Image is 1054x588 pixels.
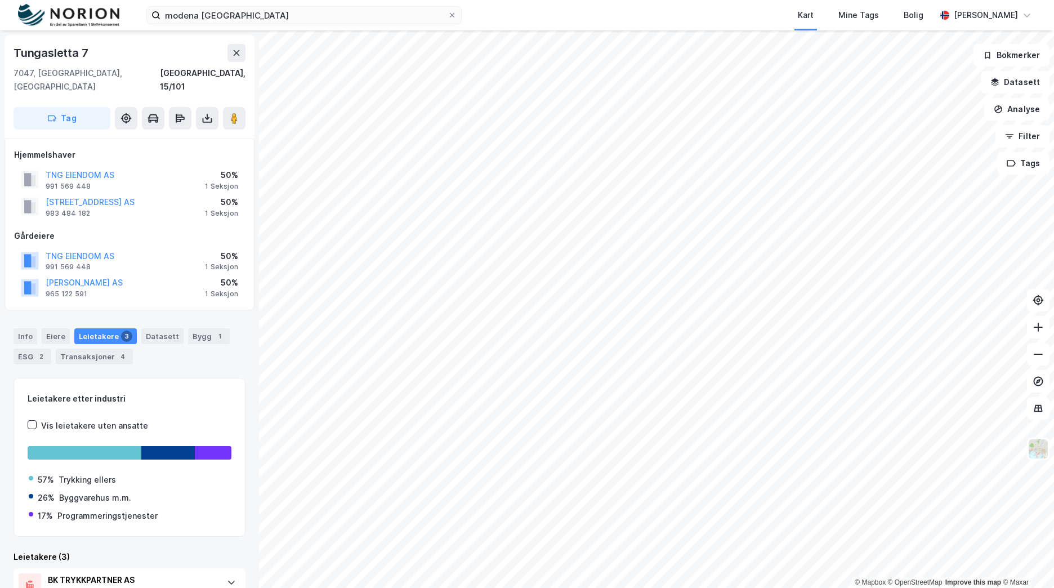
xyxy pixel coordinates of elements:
[57,509,158,523] div: Programmeringstjenester
[46,209,90,218] div: 983 484 182
[38,509,53,523] div: 17%
[48,573,216,587] div: BK TRYKKPARTNER AS
[121,331,132,342] div: 3
[981,71,1049,93] button: Datasett
[995,125,1049,148] button: Filter
[141,328,184,344] div: Datasett
[838,8,879,22] div: Mine Tags
[205,182,238,191] div: 1 Seksjon
[855,578,886,586] a: Mapbox
[14,229,245,243] div: Gårdeiere
[188,328,230,344] div: Bygg
[41,419,148,433] div: Vis leietakere uten ansatte
[798,8,814,22] div: Kart
[117,351,128,362] div: 4
[205,276,238,289] div: 50%
[205,289,238,299] div: 1 Seksjon
[14,107,110,130] button: Tag
[205,168,238,182] div: 50%
[998,534,1054,588] iframe: Chat Widget
[954,8,1018,22] div: [PERSON_NAME]
[998,534,1054,588] div: Kontrollprogram for chat
[14,550,245,564] div: Leietakere (3)
[46,262,91,271] div: 991 569 448
[973,44,1049,66] button: Bokmerker
[214,331,225,342] div: 1
[14,66,160,93] div: 7047, [GEOGRAPHIC_DATA], [GEOGRAPHIC_DATA]
[59,491,131,505] div: Byggvarehus m.m.
[35,351,47,362] div: 2
[18,4,119,27] img: norion-logo.80e7a08dc31c2e691866.png
[46,182,91,191] div: 991 569 448
[46,289,87,299] div: 965 122 591
[205,262,238,271] div: 1 Seksjon
[14,44,90,62] div: Tungasletta 7
[888,578,943,586] a: OpenStreetMap
[74,328,137,344] div: Leietakere
[997,152,1049,175] button: Tags
[28,392,231,406] div: Leietakere etter industri
[14,148,245,162] div: Hjemmelshaver
[160,66,245,93] div: [GEOGRAPHIC_DATA], 15/101
[14,349,51,364] div: ESG
[984,98,1049,121] button: Analyse
[14,328,37,344] div: Info
[945,578,1001,586] a: Improve this map
[56,349,133,364] div: Transaksjoner
[205,250,238,263] div: 50%
[38,473,54,487] div: 57%
[160,7,448,24] input: Søk på adresse, matrikkel, gårdeiere, leietakere eller personer
[904,8,923,22] div: Bolig
[205,195,238,209] div: 50%
[59,473,116,487] div: Trykking ellers
[1028,438,1049,460] img: Z
[42,328,70,344] div: Eiere
[205,209,238,218] div: 1 Seksjon
[38,491,55,505] div: 26%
